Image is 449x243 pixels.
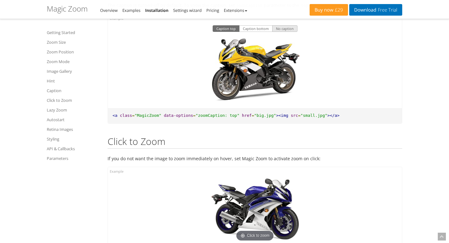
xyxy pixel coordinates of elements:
[301,113,327,118] span: "small.jpg"
[113,113,118,118] span: <a
[47,126,100,133] a: Retina Images
[47,29,100,36] a: Getting Started
[134,113,161,118] span: "MagicZoom"
[108,155,402,162] p: If you do not want the image to zoom immediately on hover, set Magic Zoom to activate zoom on click:
[239,25,273,32] button: Caption bottom
[47,48,100,56] a: Zoom Position
[252,113,254,118] span: =
[376,7,397,12] span: Free Trial
[213,25,239,32] button: Caption top
[205,176,305,243] img: yzf-r6-blue-3.jpg
[193,113,196,118] span: =
[298,113,301,118] span: =
[47,145,100,152] a: API & Callbacks
[224,7,247,13] a: Extensions
[132,113,135,118] span: =
[47,135,100,143] a: Styling
[100,7,118,13] a: Overview
[47,38,100,46] a: Zoom Size
[205,176,305,243] a: Click to zoom
[254,113,276,118] span: "big.jpg"
[205,37,305,103] img: yzf-r6-yellow-4.jpg
[276,113,288,118] span: ><img
[196,113,239,118] span: "zoomCaption: top"
[242,113,252,118] span: href
[349,4,402,16] a: DownloadFree Trial
[47,5,88,13] h1: Magic Zoom
[310,4,348,16] a: Buy now£29
[47,106,100,114] a: Lazy Zoom
[173,7,202,13] a: Settings wizard
[327,113,340,118] span: ></a>
[272,25,297,32] button: No caption
[47,116,100,123] a: Autostart
[47,67,100,75] a: Image Gallery
[206,7,219,13] a: Pricing
[120,113,132,118] span: class
[164,113,193,118] span: data-options
[47,155,100,162] a: Parameters
[47,97,100,104] a: Click to Zoom
[291,113,298,118] span: src
[122,7,140,13] a: Examples
[108,136,402,149] h2: Click to Zoom
[47,58,100,65] a: Zoom Mode
[47,87,100,94] a: Caption
[333,7,343,12] span: £29
[47,77,100,85] a: Hint
[145,7,168,13] a: Installation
